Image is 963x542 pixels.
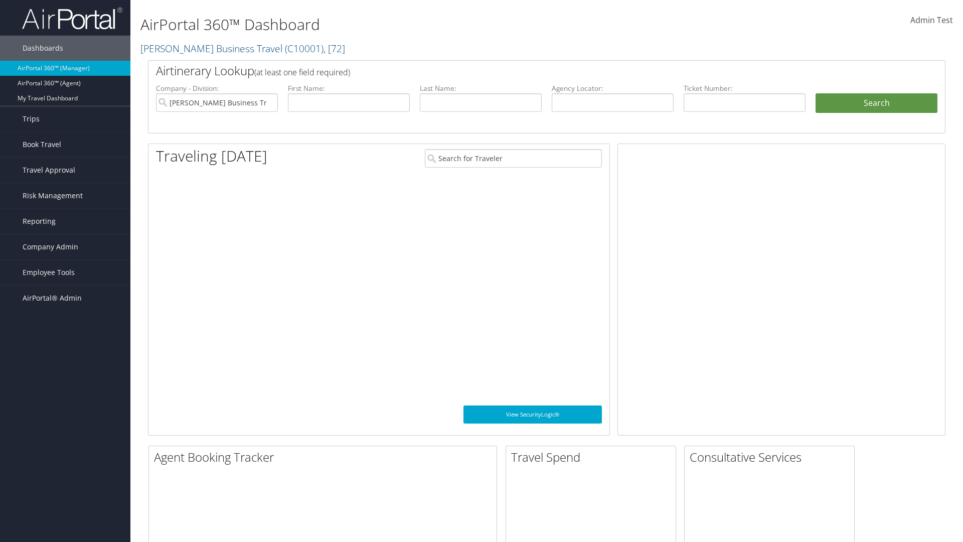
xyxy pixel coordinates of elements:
[285,42,324,55] span: ( C10001 )
[816,93,937,113] button: Search
[324,42,345,55] span: , [ 72 ]
[140,14,682,35] h1: AirPortal 360™ Dashboard
[156,146,267,167] h1: Traveling [DATE]
[22,7,122,30] img: airportal-logo.png
[140,42,345,55] a: [PERSON_NAME] Business Travel
[511,449,676,466] h2: Travel Spend
[23,158,75,183] span: Travel Approval
[156,83,278,93] label: Company - Division:
[23,260,75,285] span: Employee Tools
[463,405,602,424] a: View SecurityLogic®
[254,67,350,78] span: (at least one field required)
[420,83,542,93] label: Last Name:
[23,183,83,208] span: Risk Management
[425,149,602,168] input: Search for Traveler
[23,36,63,61] span: Dashboards
[690,449,854,466] h2: Consultative Services
[23,132,61,157] span: Book Travel
[684,83,806,93] label: Ticket Number:
[910,15,953,26] span: Admin Test
[23,286,82,311] span: AirPortal® Admin
[23,106,40,131] span: Trips
[552,83,674,93] label: Agency Locator:
[154,449,497,466] h2: Agent Booking Tracker
[910,5,953,36] a: Admin Test
[23,209,56,234] span: Reporting
[156,62,871,79] h2: Airtinerary Lookup
[23,234,78,259] span: Company Admin
[288,83,410,93] label: First Name:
